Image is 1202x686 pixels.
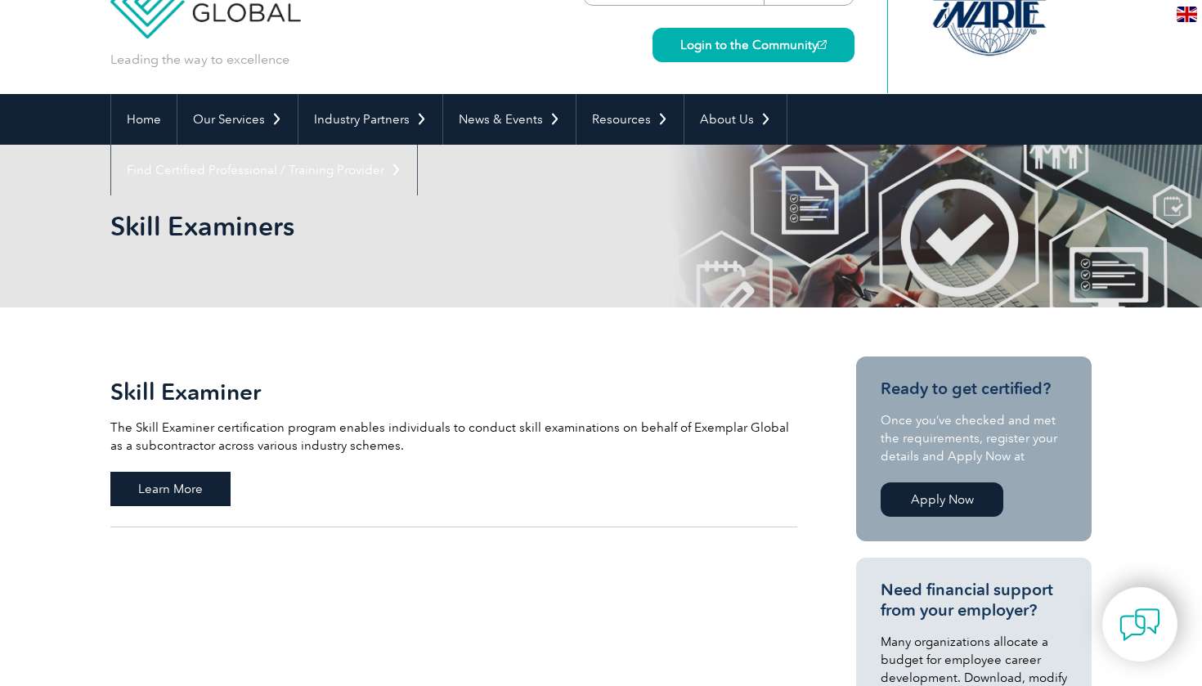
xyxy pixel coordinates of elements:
a: Skill Examiner The Skill Examiner certification program enables individuals to conduct skill exam... [110,356,797,527]
p: Once you’ve checked and met the requirements, register your details and Apply Now at [881,411,1067,465]
h1: Skill Examiners [110,210,738,242]
a: Home [111,94,177,145]
a: Industry Partners [298,94,442,145]
img: contact-chat.png [1119,604,1160,645]
h3: Ready to get certified? [881,379,1067,399]
img: en [1177,7,1197,22]
a: News & Events [443,94,576,145]
h3: Need financial support from your employer? [881,580,1067,621]
a: Apply Now [881,482,1003,517]
a: Login to the Community [653,28,854,62]
h2: Skill Examiner [110,379,797,405]
span: Learn More [110,472,231,506]
a: Resources [576,94,684,145]
img: open_square.png [818,40,827,49]
p: Leading the way to excellence [110,51,289,69]
a: Our Services [177,94,298,145]
p: The Skill Examiner certification program enables individuals to conduct skill examinations on beh... [110,419,797,455]
a: About Us [684,94,787,145]
a: Find Certified Professional / Training Provider [111,145,417,195]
